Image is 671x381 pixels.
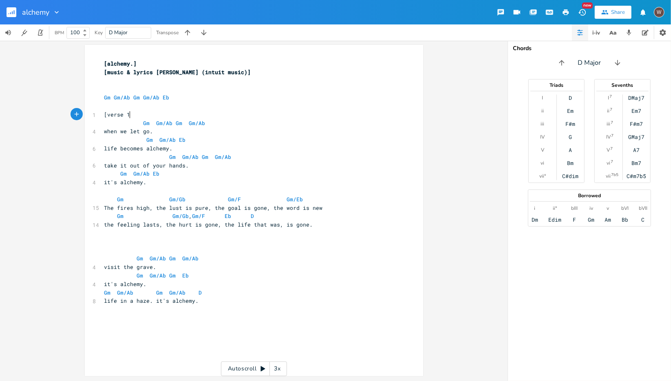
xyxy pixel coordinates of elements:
div: C#m7b5 [627,173,646,179]
div: IV [540,134,545,140]
sup: 7 [610,106,613,113]
div: Autoscroll [221,361,287,376]
div: Gm [588,216,594,223]
div: ii [607,108,610,114]
div: vi [541,160,544,166]
div: Bb [622,216,628,223]
div: ii° [553,205,557,211]
span: D Major [578,58,601,68]
div: GMaj7 [628,134,645,140]
div: v [607,205,609,211]
div: bIII [572,205,578,211]
span: Eb [225,212,232,220]
div: F [573,216,576,223]
span: life in a haze. it's alchemy. [104,297,199,304]
span: Gm/Ab [183,153,199,161]
div: Key [95,30,103,35]
div: vii [606,173,611,179]
span: Gm/F [228,196,241,203]
div: New [582,2,593,9]
span: alchemy [22,9,49,16]
span: Gm/Ab [150,255,166,262]
div: IV [606,134,611,140]
span: take it out of your hands. [104,162,189,169]
div: ii [541,108,544,114]
div: I [608,95,609,101]
div: G [569,134,572,140]
div: Bm [567,160,574,166]
span: Gm/Ab [160,136,176,143]
span: [music & lyrics [PERSON_NAME] (intuit music)] [104,68,251,76]
span: D Major [109,29,128,36]
sup: 7 [611,119,613,126]
div: Edim [548,216,561,223]
span: Gm [121,170,127,177]
span: Gm [170,153,176,161]
span: The fires high, the lust is pure, the goal is gone, the word is new [104,204,323,211]
div: Share [611,9,625,16]
div: A7 [633,147,640,153]
span: Gm/Ab [170,289,186,296]
div: DMaj7 [628,95,645,101]
div: C#dim [562,173,578,179]
span: Gm [117,212,124,220]
span: Gm [176,119,183,127]
span: Gm [137,255,143,262]
div: Dm [532,216,538,223]
div: V [541,147,544,153]
div: iii [607,121,610,127]
div: Em [567,108,574,114]
span: Gm [134,94,140,101]
span: Gm [147,136,153,143]
div: iv [589,205,593,211]
span: D [199,289,202,296]
span: visit the grave. [104,263,157,271]
span: [alchemy.] [104,60,137,67]
span: [verse 1 [104,111,130,118]
span: D [251,212,254,220]
span: Gm/Ab [117,289,134,296]
span: Gm [117,196,124,203]
span: Gm [170,272,176,279]
span: Gm/Ab [114,94,130,101]
span: Gm/F [192,212,205,220]
span: Gm [137,272,143,279]
span: Gm/Eb [287,196,303,203]
div: F#m [565,121,575,127]
span: Gm [104,289,111,296]
div: I [542,95,543,101]
div: bVII [639,205,647,211]
span: Gm/Ab [157,119,173,127]
span: Gm/Ab [189,119,205,127]
div: i [534,205,536,211]
span: when we let go. [104,128,153,135]
span: , [104,212,254,220]
span: the feeling lasts, the hurt is gone, the life that was, is gone. [104,221,313,228]
span: Gm/Ab [183,255,199,262]
div: 3x [270,361,285,376]
div: C [641,216,645,223]
div: Em7 [631,108,641,114]
span: it's alchemy. [104,178,147,186]
div: D [569,95,572,101]
button: New [574,5,590,20]
button: Share [595,6,631,19]
div: Chords [513,46,666,51]
div: F#m7 [630,121,643,127]
span: life becomes alchemy. [104,145,173,152]
span: Gm [202,153,209,161]
sup: 7 [609,93,612,100]
span: Gm/Gb [173,212,189,220]
div: Bm7 [631,160,641,166]
div: Borrowed [528,193,651,198]
div: Transpose [156,30,179,35]
div: vi [607,160,610,166]
sup: 7 [611,159,613,165]
button: W [654,3,664,22]
div: BPM [55,31,64,35]
span: Gm/Gb [170,196,186,203]
sup: 7 [611,145,613,152]
span: Gm [157,289,163,296]
span: Gm/Ab [143,94,160,101]
div: vii° [539,173,546,179]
